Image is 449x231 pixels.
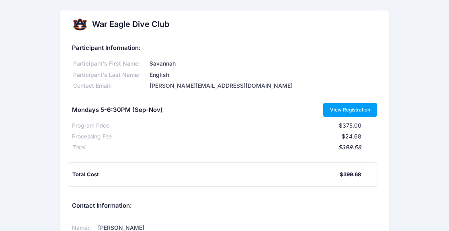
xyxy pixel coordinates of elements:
h5: Mondays 5-6:30PM (Sep-Nov) [72,107,163,114]
div: Savannah [148,60,377,68]
h5: Contact Information: [72,202,377,210]
div: $399.68 [340,171,361,179]
div: Participant's Last Name: [72,71,148,79]
div: $24.68 [112,132,362,141]
div: Contact Email: [72,82,148,90]
a: View Registration [323,103,377,117]
span: $375.00 [339,122,361,129]
div: Program Price [72,122,109,130]
div: Processing Fee [72,132,112,141]
div: Total [72,143,85,152]
div: Participant's First Name: [72,60,148,68]
div: Total Cost [72,171,340,179]
h2: War Eagle Dive Club [92,20,169,29]
div: [PERSON_NAME][EMAIL_ADDRESS][DOMAIN_NAME] [148,82,377,90]
h5: Participant Information: [72,45,377,52]
div: English [148,71,377,79]
div: $399.68 [85,143,362,152]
